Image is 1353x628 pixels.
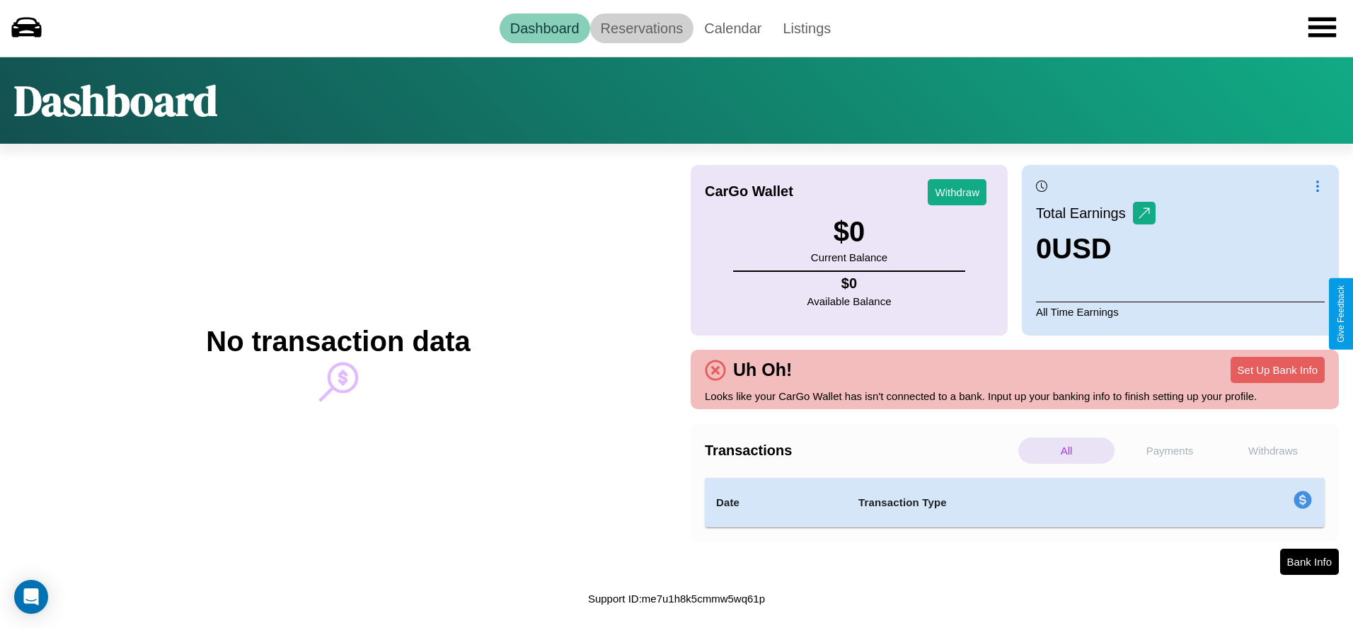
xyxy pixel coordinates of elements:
button: Set Up Bank Info [1231,357,1325,383]
p: All Time Earnings [1036,302,1325,321]
h4: Uh Oh! [726,360,799,380]
h4: Transaction Type [858,494,1178,511]
button: Bank Info [1280,549,1339,575]
div: Give Feedback [1336,285,1346,343]
h4: Transactions [705,443,1015,459]
div: Open Intercom Messenger [14,580,48,614]
a: Reservations [590,13,694,43]
p: Payments [1122,438,1218,464]
h1: Dashboard [14,72,217,130]
button: Withdraw [928,179,986,205]
p: All [1018,438,1115,464]
h3: $ 0 [811,216,887,248]
h4: Date [716,494,836,511]
p: Current Balance [811,248,887,267]
table: simple table [705,478,1325,527]
p: Support ID: me7u1h8k5cmmw5wq61p [588,589,765,608]
a: Calendar [693,13,772,43]
a: Listings [772,13,841,43]
a: Dashboard [500,13,590,43]
p: Withdraws [1225,438,1321,464]
h4: CarGo Wallet [705,183,793,200]
h3: 0 USD [1036,233,1156,265]
h2: No transaction data [206,326,470,358]
p: Available Balance [807,292,892,311]
h4: $ 0 [807,275,892,292]
p: Looks like your CarGo Wallet has isn't connected to a bank. Input up your banking info to finish ... [705,387,1325,406]
p: Total Earnings [1036,200,1133,226]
